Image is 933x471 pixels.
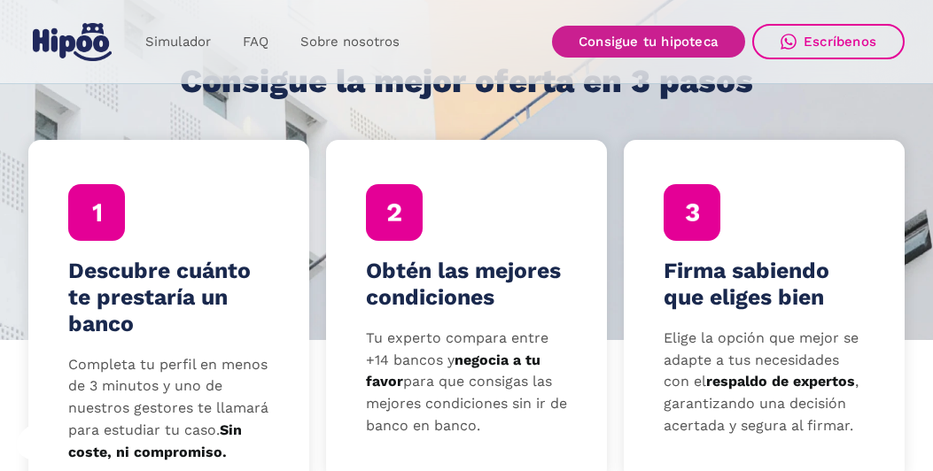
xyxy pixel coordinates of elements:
[68,258,269,336] h4: Descubre cuánto te prestaría un banco
[227,25,284,59] a: FAQ
[129,25,227,59] a: Simulador
[664,258,865,311] h4: Firma sabiendo que eliges bien
[706,373,855,390] strong: respaldo de expertos
[366,258,567,311] h4: Obtén las mejores condiciones
[664,328,865,437] p: Elige la opción que mejor se adapte a tus necesidades con el , garantizando una decisión acertada...
[366,328,567,437] p: Tu experto compara entre +14 bancos y para que consigas las mejores condiciones sin ir de banco e...
[752,24,905,59] a: Escríbenos
[68,354,269,464] p: Completa tu perfil en menos de 3 minutos y uno de nuestros gestores te llamará para estudiar tu c...
[552,26,745,58] a: Consigue tu hipoteca
[804,34,876,50] div: Escríbenos
[284,25,416,59] a: Sobre nosotros
[180,64,753,99] h1: Consigue la mejor oferta en 3 pasos
[28,16,115,68] a: home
